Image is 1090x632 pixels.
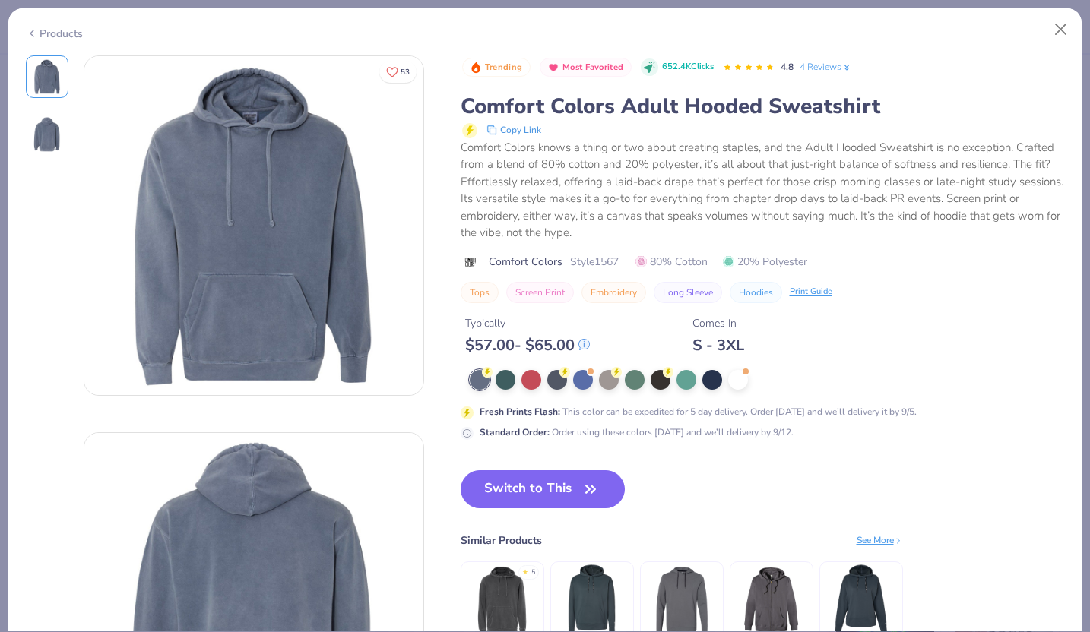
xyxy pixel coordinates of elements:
button: Badge Button [462,58,531,77]
span: Style 1567 [570,254,619,270]
span: Trending [485,63,522,71]
button: Embroidery [581,282,646,303]
span: 4.8 [781,61,794,73]
div: Comes In [692,315,744,331]
span: 652.4K Clicks [662,61,714,74]
button: Like [379,61,417,83]
button: Badge Button [540,58,632,77]
img: Front [29,58,65,95]
img: Front [84,56,423,395]
button: Switch to This [461,470,626,508]
img: Most Favorited sort [547,62,559,74]
strong: Standard Order : [480,426,550,438]
span: Comfort Colors [489,254,562,270]
div: See More [857,533,903,547]
div: Order using these colors [DATE] and we’ll delivery by 9/12. [480,425,794,439]
span: Most Favorited [562,63,623,71]
img: brand logo [461,256,481,268]
div: ★ [522,567,528,574]
div: $ 57.00 - $ 65.00 [465,336,590,355]
button: Screen Print [506,282,574,303]
span: 53 [401,68,410,76]
button: Tops [461,282,499,303]
button: Long Sleeve [654,282,722,303]
div: Products [26,26,83,42]
img: Back [29,116,65,153]
button: copy to clipboard [482,121,546,139]
button: Close [1047,15,1076,44]
div: Typically [465,315,590,331]
button: Hoodies [730,282,782,303]
div: Comfort Colors knows a thing or two about creating staples, and the Adult Hooded Sweatshirt is no... [461,139,1065,242]
div: Print Guide [790,286,832,299]
a: 4 Reviews [800,60,852,74]
div: Comfort Colors Adult Hooded Sweatshirt [461,92,1065,121]
div: 5 [531,567,535,578]
img: Trending sort [470,62,482,74]
span: 20% Polyester [723,254,807,270]
div: S - 3XL [692,336,744,355]
span: 80% Cotton [635,254,708,270]
div: This color can be expedited for 5 day delivery. Order [DATE] and we’ll delivery it by 9/5. [480,405,917,419]
strong: Fresh Prints Flash : [480,406,560,418]
div: Similar Products [461,532,542,548]
div: 4.8 Stars [723,55,775,80]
